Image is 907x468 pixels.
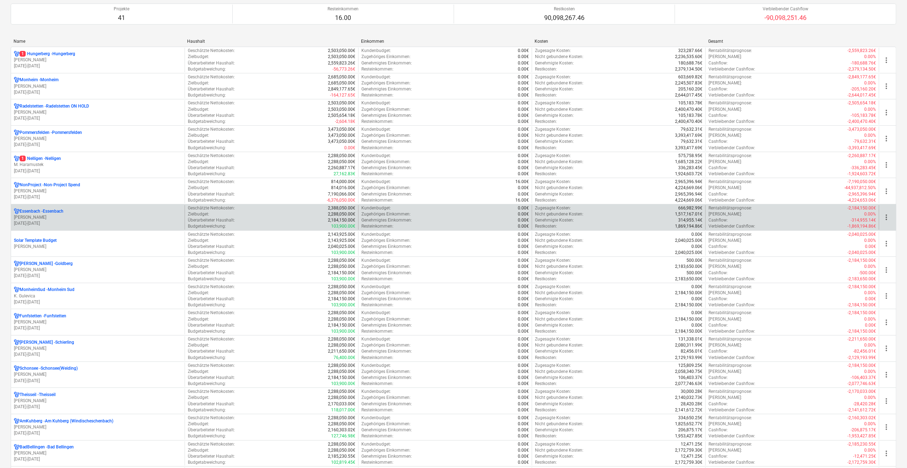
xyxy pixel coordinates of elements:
[20,287,74,293] p: MonheimSud - Monheim Sud
[361,132,411,139] p: Zugehöriges Einkommen :
[361,185,411,191] p: Zugehöriges Einkommen :
[847,179,876,185] p: -7,190,050.00€
[14,77,182,95] div: Monheim -Monheim[PERSON_NAME][DATE]-[DATE]
[14,103,20,109] div: Für das Projekt sind mehrere Währungen aktiviert
[882,370,891,379] span: more_vert
[14,89,182,95] p: [DATE] - [DATE]
[328,159,355,165] p: 2,288,050.00€
[188,74,235,80] p: Geschätzte Nettokosten :
[14,267,182,273] p: [PERSON_NAME]
[14,287,182,305] div: MonheimSud -Monheim SudK. Gulevica[DATE]-[DATE]
[328,60,355,66] p: 2,559,823.26€
[681,139,702,145] p: 79,632.31€
[187,39,355,44] div: Haushalt
[708,39,876,44] div: Gesamt
[675,197,702,203] p: 4,224,669.06€
[544,6,584,12] p: Restkosten
[708,139,728,145] p: Cashflow :
[188,106,209,113] p: Zielbudget :
[535,54,583,60] p: Nicht gebundene Kosten :
[882,161,891,169] span: more_vert
[535,132,583,139] p: Nicht gebundene Kosten :
[14,77,20,83] div: Für das Projekt sind mehrere Währungen aktiviert
[114,14,129,22] p: 41
[20,51,26,57] span: 1
[708,119,755,125] p: Verbleibender Cashflow :
[678,113,702,119] p: 105,183.78€
[518,191,529,197] p: 0.00€
[864,159,876,165] p: 0.00%
[708,153,752,159] p: Rentabilitätsprognose :
[882,187,891,196] span: more_vert
[708,191,728,197] p: Cashflow :
[328,6,359,12] p: Resteinkommen
[675,54,702,60] p: 2,236,535.60€
[675,66,702,72] p: 2,379,134.50€
[851,165,876,171] p: -336,283.45€
[14,83,182,89] p: [PERSON_NAME]
[328,113,355,119] p: 2,505,654.18€
[361,54,411,60] p: Zugehöriges Einkommen :
[518,171,529,177] p: 0.00€
[14,51,182,69] div: 1Hungerberg -Hungerberg[PERSON_NAME][DATE]-[DATE]
[535,159,583,165] p: Nicht gebundene Kosten :
[681,126,702,132] p: 79,632.31€
[361,145,393,151] p: Resteinkommen :
[544,14,584,22] p: 90,098,267.46
[188,191,235,197] p: Überarbeiteter Haushalt :
[20,313,66,319] p: Funfstetten - Funfstetten
[675,191,702,197] p: 2,965,396.94€
[14,345,182,352] p: [PERSON_NAME]
[14,63,182,69] p: [DATE] - [DATE]
[14,51,20,57] div: Für das Projekt sind mehrere Währungen aktiviert
[328,191,355,197] p: 7,190,066.00€
[675,185,702,191] p: 4,224,669.06€
[708,126,752,132] p: Rentabilitätsprognose :
[14,313,20,319] div: Für das Projekt sind mehrere Währungen aktiviert
[535,119,557,125] p: Restkosten :
[675,132,702,139] p: 3,393,417.69€
[535,145,557,151] p: Restkosten :
[708,74,752,80] p: Rentabilitätsprognose :
[882,318,891,327] span: more_vert
[328,153,355,159] p: 2,288,050.00€
[188,185,209,191] p: Zielbudget :
[14,142,182,148] p: [DATE] - [DATE]
[361,165,412,171] p: Genehmigtes Einkommen :
[188,92,226,98] p: Budgetabweichung :
[678,153,702,159] p: 575,758.95€
[361,74,391,80] p: Kundenbudget :
[14,220,182,227] p: [DATE] - [DATE]
[14,182,20,188] div: Für das Projekt sind mehrere Währungen aktiviert
[851,60,876,66] p: -180,688.76€
[763,6,808,12] p: Verbleibender Cashflow
[14,261,20,267] div: Für das Projekt sind mehrere Währungen aktiviert
[882,397,891,405] span: more_vert
[14,244,182,250] p: [PERSON_NAME]
[708,60,728,66] p: Cashflow :
[882,108,891,117] span: more_vert
[535,139,574,145] p: Genehmigte Kosten :
[328,54,355,60] p: 2,503,050.00€
[853,139,876,145] p: -79,632.31€
[328,132,355,139] p: 3,473,050.00€
[14,456,182,462] p: [DATE] - [DATE]
[864,54,876,60] p: 0.00%
[14,444,182,462] div: BadBellingen -Bad Bellingen[PERSON_NAME][DATE]-[DATE]
[14,130,182,148] div: Pommersfelden -Pommersfelden[PERSON_NAME][DATE]-[DATE]
[14,319,182,325] p: [PERSON_NAME]
[675,80,702,86] p: 2,245,507.83€
[708,48,752,54] p: Rentabilitätsprognose :
[708,86,728,92] p: Cashflow :
[188,100,235,106] p: Geschätzte Nettokosten :
[188,197,226,203] p: Budgetabweichung :
[20,339,74,345] p: [PERSON_NAME] - Schierling
[708,185,742,191] p: [PERSON_NAME] :
[864,132,876,139] p: 0.00%
[14,273,182,279] p: [DATE] - [DATE]
[882,266,891,274] span: more_vert
[535,92,557,98] p: Restkosten :
[14,188,182,194] p: [PERSON_NAME]
[361,100,391,106] p: Kundenbudget :
[678,86,702,92] p: 205,160.20€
